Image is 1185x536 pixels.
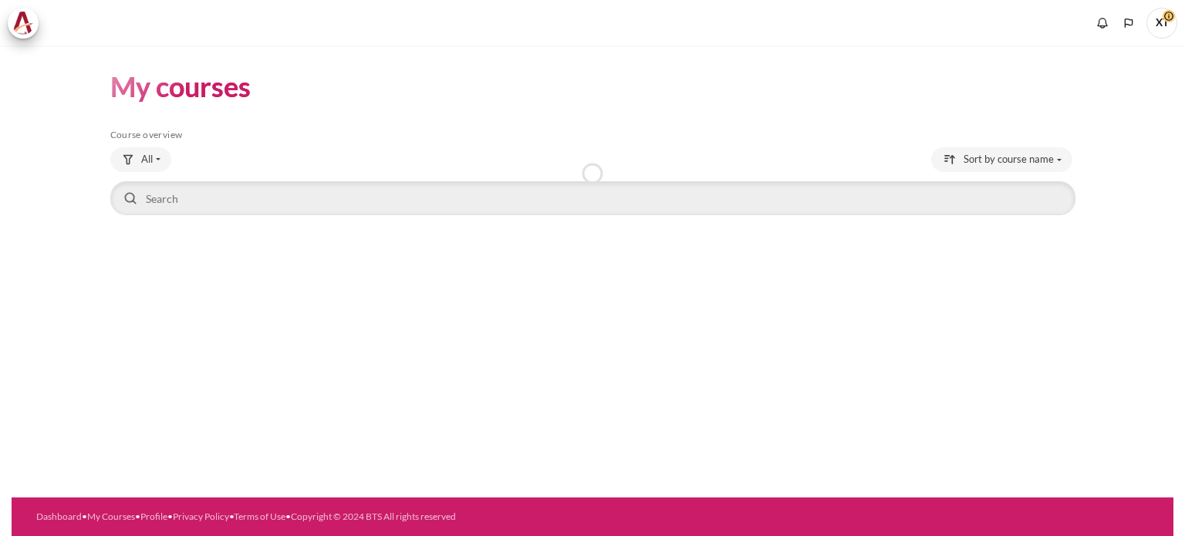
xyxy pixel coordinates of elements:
span: XT [1146,8,1177,39]
div: Show notification window with no new notifications [1091,12,1114,35]
h1: My courses [110,69,251,105]
span: All [141,152,153,167]
button: Grouping drop-down menu [110,147,171,172]
span: Sort by course name [964,152,1054,167]
button: Languages [1117,12,1140,35]
section: Content [12,46,1173,241]
a: Terms of Use [234,511,285,522]
a: Privacy Policy [173,511,229,522]
div: • • • • • [36,510,654,524]
a: Profile [140,511,167,522]
div: Course overview controls [110,147,1075,218]
img: Architeck [12,12,34,35]
a: Dashboard [36,511,82,522]
a: User menu [1146,8,1177,39]
a: Architeck Architeck [8,8,46,39]
h5: Course overview [110,129,1075,141]
button: Sorting drop-down menu [931,147,1072,172]
a: Copyright © 2024 BTS All rights reserved [291,511,456,522]
a: My Courses [87,511,135,522]
input: Search [110,181,1075,215]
